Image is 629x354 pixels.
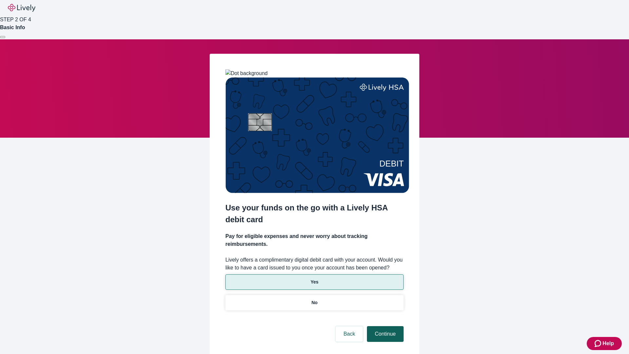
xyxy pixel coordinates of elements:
[225,77,409,193] img: Debit card
[225,295,404,310] button: No
[602,340,614,347] span: Help
[311,279,318,285] p: Yes
[312,299,318,306] p: No
[225,232,404,248] h4: Pay for eligible expenses and never worry about tracking reimbursements.
[225,274,404,290] button: Yes
[225,202,404,226] h2: Use your funds on the go with a Lively HSA debit card
[587,337,622,350] button: Zendesk support iconHelp
[367,326,404,342] button: Continue
[335,326,363,342] button: Back
[225,69,268,77] img: Dot background
[225,256,404,272] label: Lively offers a complimentary digital debit card with your account. Would you like to have a card...
[595,340,602,347] svg: Zendesk support icon
[8,4,35,12] img: Lively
